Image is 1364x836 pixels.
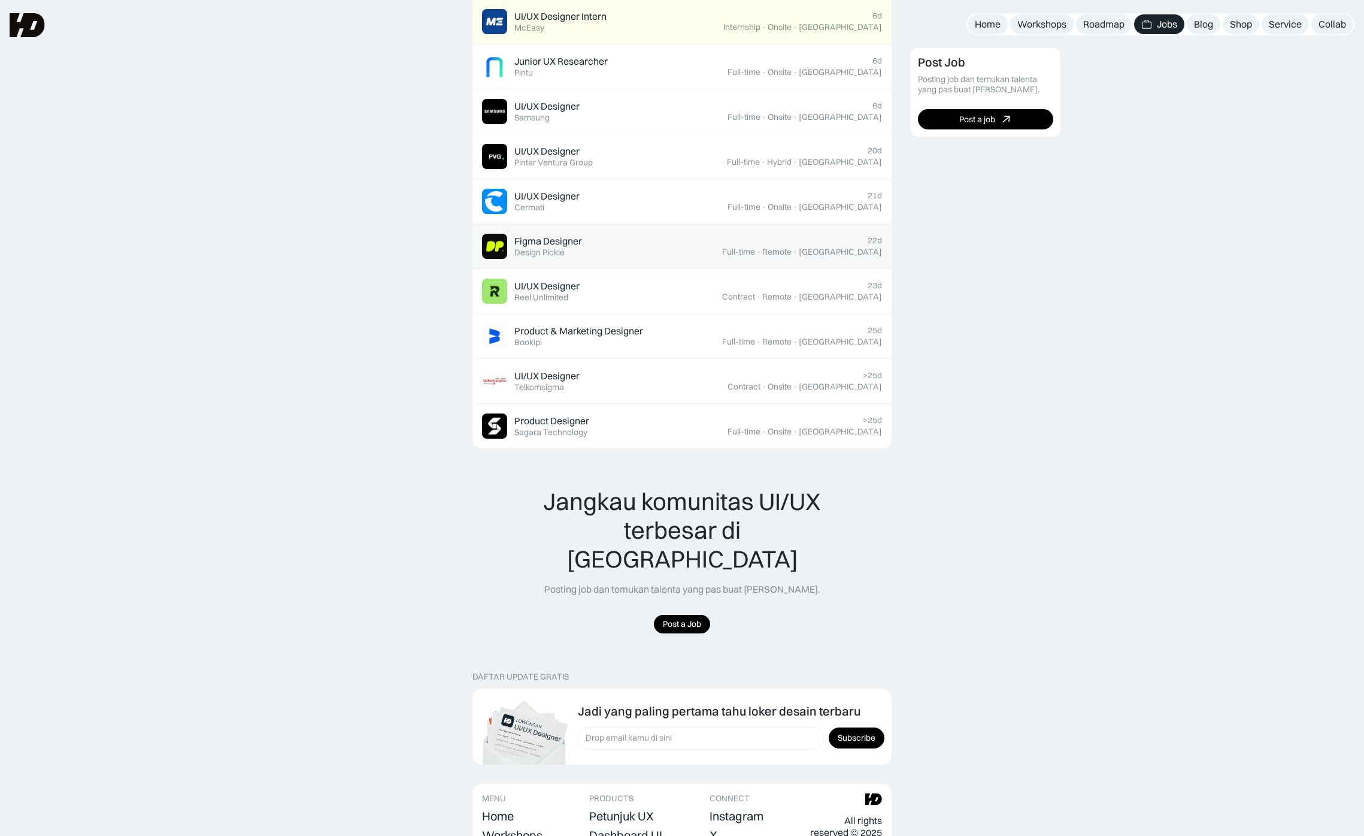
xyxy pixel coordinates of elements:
[793,112,798,122] div: ·
[482,99,507,124] img: Job Image
[722,247,755,257] div: Full-time
[482,189,507,214] img: Job Image
[1311,14,1353,34] a: Collab
[863,370,882,381] div: >25d
[762,22,766,32] div: ·
[762,427,766,437] div: ·
[578,727,884,750] form: Form Subscription
[472,89,892,134] a: Job ImageUI/UX DesignerSamsung6dFull-time·Onsite·[GEOGRAPHIC_DATA]
[722,292,755,302] div: Contract
[472,44,892,89] a: Job ImageJunior UX ResearcherPintu6dFull-time·Onsite·[GEOGRAPHIC_DATA]
[514,280,580,292] div: UI/UX Designer
[1187,14,1220,34] a: Blog
[799,427,882,437] div: [GEOGRAPHIC_DATA]
[472,224,892,269] a: Job ImageFigma DesignerDesign Pickle22dFull-time·Remote·[GEOGRAPHIC_DATA]
[793,382,798,392] div: ·
[482,279,507,304] img: Job Image
[768,112,792,122] div: Onsite
[514,100,580,113] div: UI/UX Designer
[514,248,565,258] div: Design Pickle
[918,55,965,70] div: Post Job
[793,337,798,347] div: ·
[799,202,882,212] div: [GEOGRAPHIC_DATA]
[710,793,750,804] div: CONNECT
[863,415,882,425] div: >25d
[762,382,766,392] div: ·
[482,324,507,349] img: Job Image
[727,157,760,167] div: Full-time
[793,202,798,212] div: ·
[868,191,882,201] div: 21d
[514,325,643,337] div: Product & Marketing Designer
[544,583,820,596] div: Posting job dan temukan talenta yang pas buat [PERSON_NAME].
[728,202,760,212] div: Full-time
[514,427,587,437] div: Sagara Technology
[514,55,608,68] div: Junior UX Researcher
[514,370,580,382] div: UI/UX Designer
[514,235,582,248] div: Figma Designer
[793,247,798,257] div: ·
[514,415,589,427] div: Product Designer
[1010,14,1074,34] a: Workshops
[482,369,507,394] img: Job Image
[756,292,761,302] div: ·
[799,22,882,32] div: [GEOGRAPHIC_DATA]
[1017,18,1066,31] div: Workshops
[793,22,798,32] div: ·
[768,202,792,212] div: Onsite
[710,808,763,825] a: Instagram
[482,809,514,823] div: Home
[514,203,544,213] div: Cermati
[768,427,792,437] div: Onsite
[975,18,1001,31] div: Home
[472,179,892,224] a: Job ImageUI/UX DesignerCermati21dFull-time·Onsite·[GEOGRAPHIC_DATA]
[723,22,760,32] div: Internship
[710,809,763,823] div: Instagram
[472,672,569,682] div: DAFTAR UPDATE GRATIS
[767,157,792,167] div: Hybrid
[482,144,507,169] img: Job Image
[799,112,882,122] div: [GEOGRAPHIC_DATA]
[761,157,766,167] div: ·
[799,247,882,257] div: [GEOGRAPHIC_DATA]
[1083,18,1124,31] div: Roadmap
[482,793,506,804] div: MENU
[514,23,544,33] div: McEasy
[1194,18,1213,31] div: Blog
[722,337,755,347] div: Full-time
[663,619,701,629] div: Post a Job
[799,382,882,392] div: [GEOGRAPHIC_DATA]
[514,145,580,158] div: UI/UX Designer
[728,382,760,392] div: Contract
[868,236,882,246] div: 22d
[793,427,798,437] div: ·
[799,67,882,77] div: [GEOGRAPHIC_DATA]
[482,808,514,825] a: Home
[514,10,607,23] div: UI/UX Designer Intern
[1318,18,1346,31] div: Collab
[472,269,892,314] a: Job ImageUI/UX DesignerReel Unlimited23dContract·Remote·[GEOGRAPHIC_DATA]
[959,114,995,124] div: Post a job
[768,67,792,77] div: Onsite
[1269,18,1302,31] div: Service
[762,112,766,122] div: ·
[482,9,507,34] img: Job Image
[762,337,792,347] div: Remote
[589,808,654,825] a: Petunjuk UX
[482,234,507,259] img: Job Image
[1157,18,1177,31] div: Jobs
[589,809,654,823] div: Petunjuk UX
[1076,14,1132,34] a: Roadmap
[799,292,882,302] div: [GEOGRAPHIC_DATA]
[872,56,882,66] div: 6d
[514,158,593,168] div: Pintar Ventura Group
[762,67,766,77] div: ·
[514,382,564,393] div: Telkomsigma
[872,11,882,21] div: 6d
[514,68,533,78] div: Pintu
[728,67,760,77] div: Full-time
[918,109,1053,129] a: Post a job
[514,337,542,348] div: Bookipi
[799,337,882,347] div: [GEOGRAPHIC_DATA]
[793,67,798,77] div: ·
